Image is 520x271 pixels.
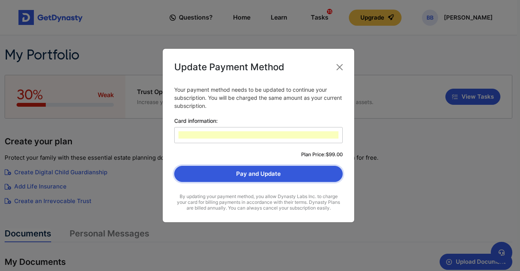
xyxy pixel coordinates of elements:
iframe: Secure card payment input frame [178,131,338,139]
div: Plan Price: $99.00 [174,151,343,159]
button: Pay and Update [174,166,343,182]
span: Card information: [174,117,343,124]
button: Close [333,61,346,73]
p: Your payment method needs to be updated to continue your subscription. You will be charged the sa... [174,86,343,110]
div: By updating your payment method, you allow Dynasty Labs Inc. to charge your card for billing paym... [174,193,343,211]
div: Update Payment Method [174,60,284,74]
